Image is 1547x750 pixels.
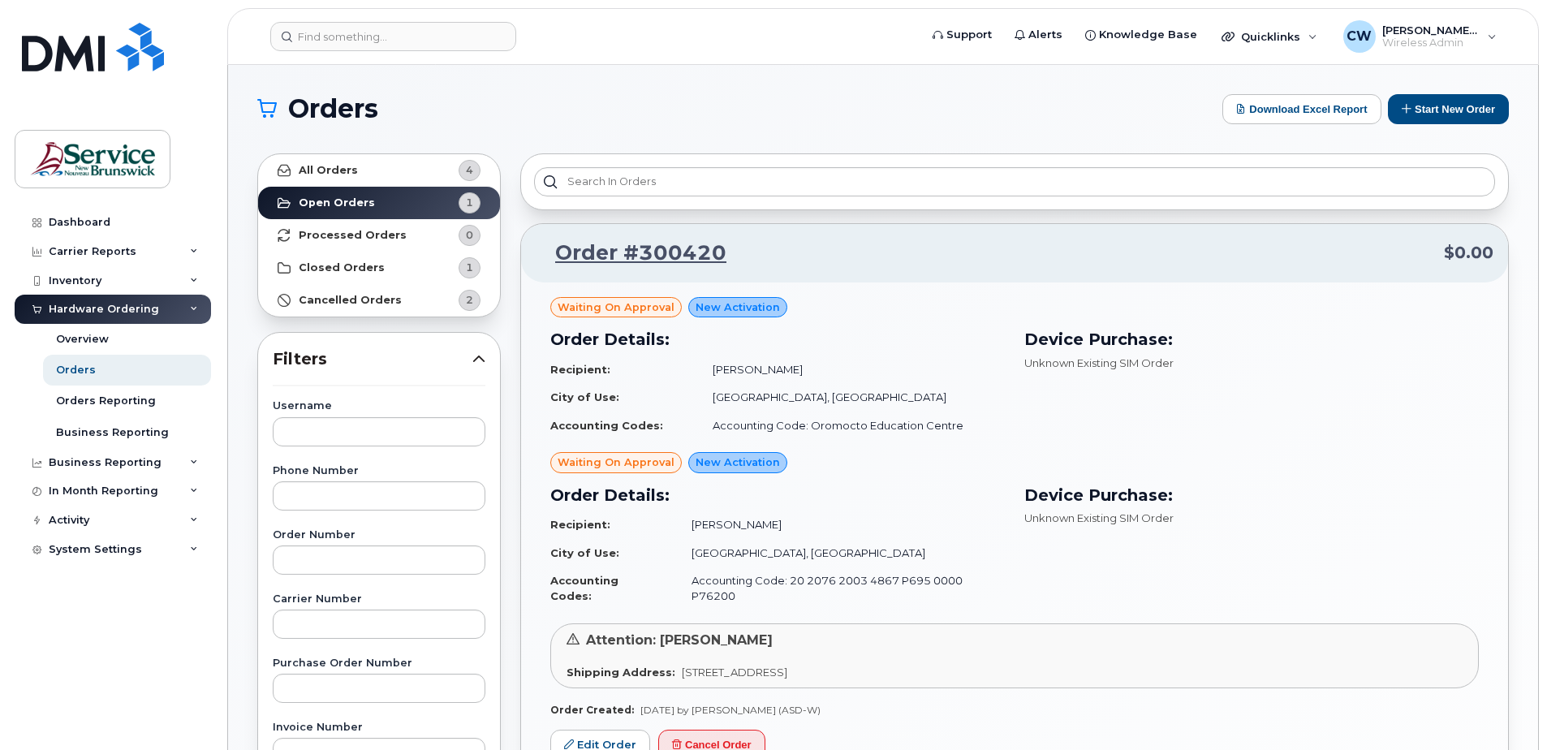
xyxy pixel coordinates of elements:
[1388,94,1509,124] button: Start New Order
[466,195,473,210] span: 1
[258,154,500,187] a: All Orders4
[466,227,473,243] span: 0
[567,666,675,679] strong: Shipping Address:
[273,722,485,733] label: Invoice Number
[288,97,378,121] span: Orders
[550,574,618,602] strong: Accounting Codes:
[1024,511,1174,524] span: Unknown Existing SIM Order
[682,666,787,679] span: [STREET_ADDRESS]
[273,466,485,476] label: Phone Number
[550,327,1005,351] h3: Order Details:
[258,219,500,252] a: Processed Orders0
[273,530,485,541] label: Order Number
[550,483,1005,507] h3: Order Details:
[1222,94,1381,124] button: Download Excel Report
[698,383,1005,412] td: [GEOGRAPHIC_DATA], [GEOGRAPHIC_DATA]
[550,704,634,716] strong: Order Created:
[698,356,1005,384] td: [PERSON_NAME]
[1444,241,1493,265] span: $0.00
[677,511,1005,539] td: [PERSON_NAME]
[299,164,358,177] strong: All Orders
[299,196,375,209] strong: Open Orders
[550,390,619,403] strong: City of Use:
[550,419,663,432] strong: Accounting Codes:
[258,284,500,317] a: Cancelled Orders2
[550,363,610,376] strong: Recipient:
[258,187,500,219] a: Open Orders1
[696,455,780,470] span: New Activation
[273,401,485,412] label: Username
[558,455,674,470] span: Waiting On Approval
[299,261,385,274] strong: Closed Orders
[536,239,726,268] a: Order #300420
[698,412,1005,440] td: Accounting Code: Oromocto Education Centre
[1024,356,1174,369] span: Unknown Existing SIM Order
[1024,327,1479,351] h3: Device Purchase:
[466,162,473,178] span: 4
[558,300,674,315] span: Waiting On Approval
[550,546,619,559] strong: City of Use:
[466,292,473,308] span: 2
[466,260,473,275] span: 1
[273,594,485,605] label: Carrier Number
[273,347,472,371] span: Filters
[677,539,1005,567] td: [GEOGRAPHIC_DATA], [GEOGRAPHIC_DATA]
[586,632,773,648] span: Attention: [PERSON_NAME]
[640,704,821,716] span: [DATE] by [PERSON_NAME] (ASD-W)
[299,294,402,307] strong: Cancelled Orders
[534,167,1495,196] input: Search in orders
[677,567,1005,610] td: Accounting Code: 20 2076 2003 4867 P695 0000 P76200
[1024,483,1479,507] h3: Device Purchase:
[550,518,610,531] strong: Recipient:
[273,658,485,669] label: Purchase Order Number
[299,229,407,242] strong: Processed Orders
[258,252,500,284] a: Closed Orders1
[696,300,780,315] span: New Activation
